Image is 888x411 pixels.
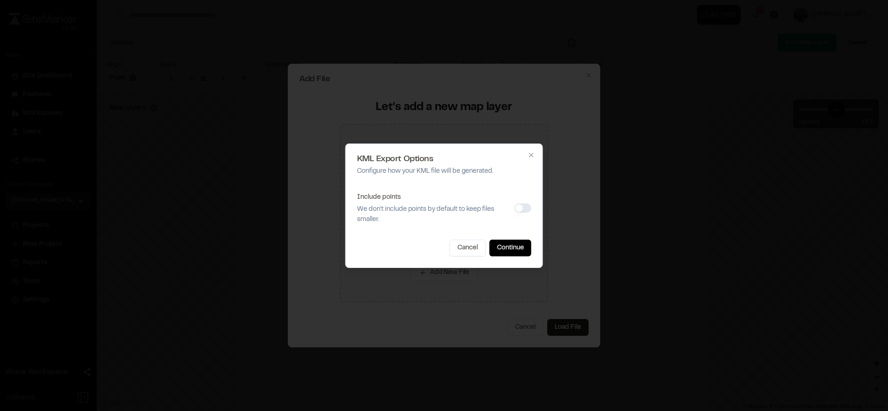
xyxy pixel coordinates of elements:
[357,195,401,200] label: Include points
[357,166,531,176] p: Configure how your KML file will be generated.
[450,240,486,256] button: Cancel
[357,204,511,225] p: We don't include points by default to keep files smaller.
[490,240,531,256] button: Continue
[357,155,531,163] h2: KML Export Options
